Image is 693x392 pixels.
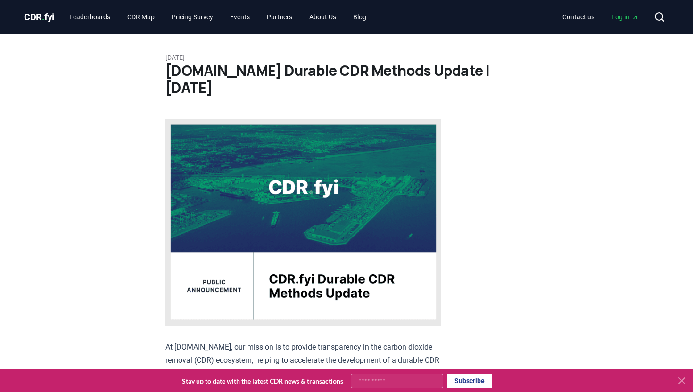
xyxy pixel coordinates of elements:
[555,8,602,25] a: Contact us
[24,10,54,24] a: CDR.fyi
[259,8,300,25] a: Partners
[120,8,162,25] a: CDR Map
[165,62,528,96] h1: [DOMAIN_NAME] Durable CDR Methods Update | [DATE]
[62,8,118,25] a: Leaderboards
[164,8,221,25] a: Pricing Survey
[302,8,344,25] a: About Us
[165,53,528,62] p: [DATE]
[165,119,441,326] img: blog post image
[346,8,374,25] a: Blog
[62,8,374,25] nav: Main
[604,8,646,25] a: Log in
[555,8,646,25] nav: Main
[223,8,257,25] a: Events
[42,11,45,23] span: .
[24,11,54,23] span: CDR fyi
[611,12,639,22] span: Log in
